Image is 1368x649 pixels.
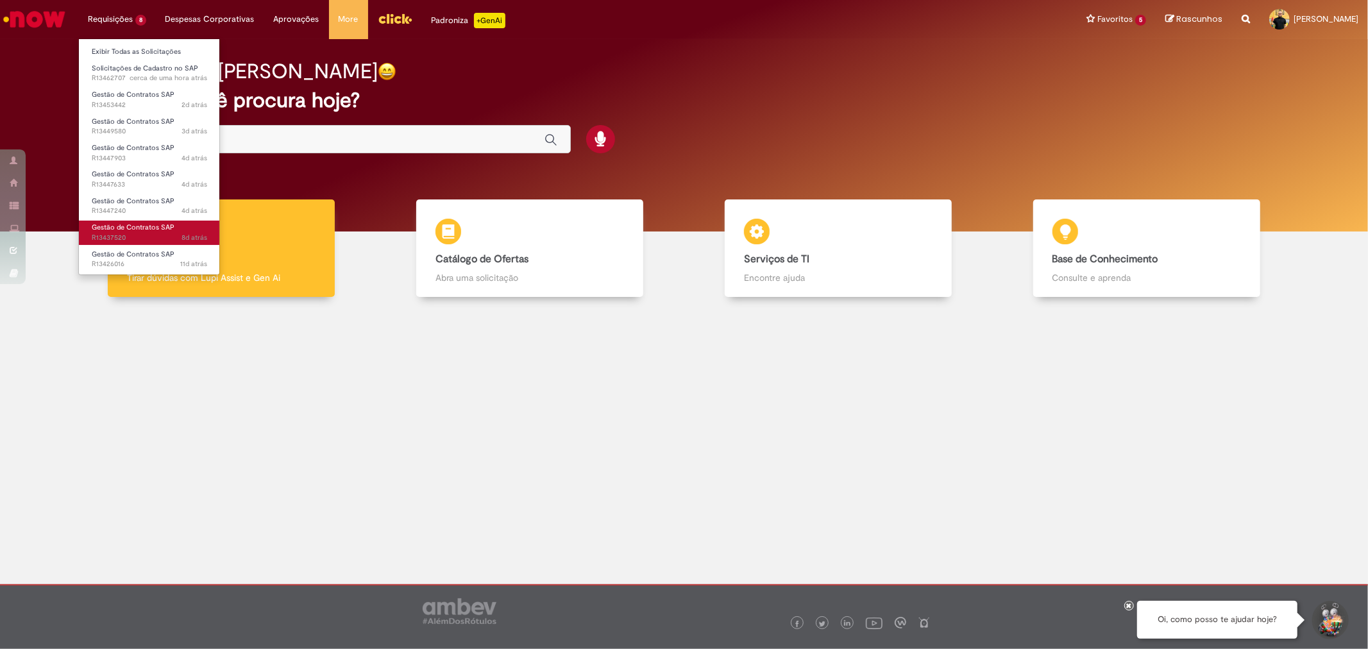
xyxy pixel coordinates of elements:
span: Solicitações de Cadastro no SAP [92,63,198,73]
img: logo_footer_workplace.png [895,617,906,628]
span: R13447633 [92,180,207,190]
h2: Boa tarde, [PERSON_NAME] [118,60,378,83]
span: More [339,13,359,26]
a: Aberto R13447903 : Gestão de Contratos SAP [79,141,220,165]
span: Gestão de Contratos SAP [92,90,174,99]
b: Base de Conhecimento [1052,253,1158,265]
p: Abra uma solicitação [435,271,624,284]
span: 3d atrás [182,126,207,136]
span: Gestão de Contratos SAP [92,196,174,206]
span: Rascunhos [1176,13,1222,25]
time: 21/08/2025 16:46:35 [182,233,207,242]
a: Aberto R13449580 : Gestão de Contratos SAP [79,115,220,139]
span: R13426016 [92,259,207,269]
a: Rascunhos [1165,13,1222,26]
span: 5 [1135,15,1146,26]
img: logo_footer_youtube.png [866,614,882,631]
img: click_logo_yellow_360x200.png [378,9,412,28]
span: Aprovações [274,13,319,26]
span: [PERSON_NAME] [1294,13,1358,24]
img: ServiceNow [1,6,67,32]
span: R13462707 [92,73,207,83]
p: Consulte e aprenda [1052,271,1241,284]
img: logo_footer_linkedin.png [844,620,850,628]
img: logo_footer_ambev_rotulo_gray.png [423,598,496,624]
span: cerca de uma hora atrás [130,73,207,83]
a: Base de Conhecimento Consulte e aprenda [992,199,1301,298]
span: R13437520 [92,233,207,243]
span: 4d atrás [182,180,207,189]
a: Aberto R13447240 : Gestão de Contratos SAP [79,194,220,218]
button: Iniciar Conversa de Suporte [1310,601,1349,639]
div: Padroniza [432,13,505,28]
a: Aberto R13462707 : Solicitações de Cadastro no SAP [79,62,220,85]
p: Tirar dúvidas com Lupi Assist e Gen Ai [127,271,316,284]
img: logo_footer_facebook.png [794,621,800,627]
span: Despesas Corporativas [165,13,255,26]
b: Catálogo de Ofertas [435,253,528,265]
a: Tirar dúvidas Tirar dúvidas com Lupi Assist e Gen Ai [67,199,376,298]
span: R13453442 [92,100,207,110]
span: Requisições [88,13,133,26]
span: 8d atrás [182,233,207,242]
a: Aberto R13453442 : Gestão de Contratos SAP [79,88,220,112]
span: Gestão de Contratos SAP [92,117,174,126]
span: Favoritos [1097,13,1133,26]
span: 2d atrás [182,100,207,110]
b: Serviços de TI [744,253,809,265]
h2: O que você procura hoje? [118,89,1249,112]
span: Gestão de Contratos SAP [92,169,174,179]
a: Exibir Todas as Solicitações [79,45,220,59]
a: Aberto R13437520 : Gestão de Contratos SAP [79,221,220,244]
time: 18/08/2025 17:04:52 [180,259,207,269]
span: R13447903 [92,153,207,164]
time: 26/08/2025 10:06:00 [182,206,207,215]
span: R13447240 [92,206,207,216]
span: 4d atrás [182,153,207,163]
span: R13449580 [92,126,207,137]
a: Catálogo de Ofertas Abra uma solicitação [376,199,684,298]
img: logo_footer_twitter.png [819,621,825,627]
span: 4d atrás [182,206,207,215]
span: 11d atrás [180,259,207,269]
time: 26/08/2025 16:35:04 [182,126,207,136]
p: Encontre ajuda [744,271,933,284]
span: 8 [135,15,146,26]
time: 27/08/2025 16:10:00 [182,100,207,110]
time: 26/08/2025 10:59:36 [182,180,207,189]
a: Aberto R13426016 : Gestão de Contratos SAP [79,248,220,271]
img: logo_footer_naosei.png [918,617,930,628]
div: Oi, como posso te ajudar hoje? [1137,601,1297,639]
span: Gestão de Contratos SAP [92,223,174,232]
span: Gestão de Contratos SAP [92,249,174,259]
a: Serviços de TI Encontre ajuda [684,199,993,298]
time: 29/08/2025 14:36:25 [130,73,207,83]
time: 26/08/2025 11:40:47 [182,153,207,163]
ul: Requisições [78,38,220,275]
span: Gestão de Contratos SAP [92,143,174,153]
img: happy-face.png [378,62,396,81]
a: Aberto R13447633 : Gestão de Contratos SAP [79,167,220,191]
p: +GenAi [474,13,505,28]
